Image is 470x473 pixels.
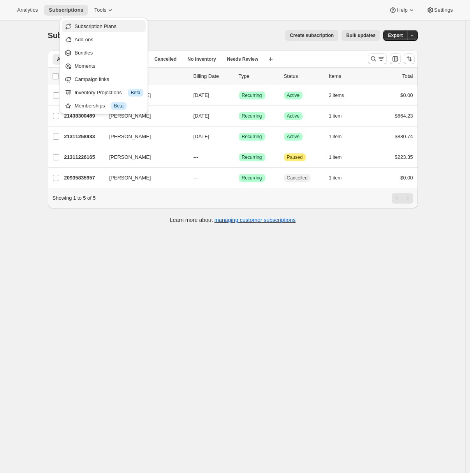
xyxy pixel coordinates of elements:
[48,31,99,40] span: Subscriptions
[395,154,413,160] span: $223.35
[329,111,350,121] button: 1 item
[395,134,413,139] span: $880.74
[422,5,458,16] button: Settings
[74,37,93,42] span: Add-ons
[194,175,199,181] span: ---
[287,154,303,160] span: Paused
[62,46,146,59] button: Bundles
[62,86,146,98] button: Inventory Projections
[329,92,344,98] span: 2 items
[114,103,123,109] span: Beta
[64,172,413,183] div: 20935835957[PERSON_NAME]---SuccessRecurringCancelled1 item$0.00
[62,99,146,112] button: Memberships
[109,153,151,161] span: [PERSON_NAME]
[64,90,413,101] div: 21172584757[PERSON_NAME][DATE]SuccessRecurringSuccessActive2 items$0.00
[74,102,143,110] div: Memberships
[194,113,209,119] span: [DATE]
[170,216,296,224] p: Learn more about
[74,23,116,29] span: Subscription Plans
[105,172,183,184] button: [PERSON_NAME]
[194,154,199,160] span: ---
[74,76,109,82] span: Campaign links
[285,30,338,41] button: Create subscription
[17,7,38,13] span: Analytics
[395,113,413,119] span: $664.23
[388,32,403,39] span: Export
[368,53,387,64] button: Search and filter results
[64,111,413,121] div: 21438300469[PERSON_NAME][DATE]SuccessRecurringSuccessActive1 item$664.23
[62,60,146,72] button: Moments
[287,92,300,98] span: Active
[400,175,413,181] span: $0.00
[74,89,143,97] div: Inventory Projections
[64,153,103,161] p: 21311226165
[194,134,209,139] span: [DATE]
[44,5,88,16] button: Subscriptions
[329,172,350,183] button: 1 item
[383,30,407,41] button: Export
[290,32,334,39] span: Create subscription
[62,20,146,32] button: Subscription Plans
[400,92,413,98] span: $0.00
[64,72,413,80] div: IDCustomerBilling DateTypeStatusItemsTotal
[74,63,95,69] span: Moments
[64,131,413,142] div: 21311258933[PERSON_NAME][DATE]SuccessRecurringSuccessActive1 item$880.74
[329,154,342,160] span: 1 item
[74,50,93,56] span: Bundles
[109,174,151,182] span: [PERSON_NAME]
[264,54,277,65] button: Create new view
[64,133,103,141] p: 21311258933
[194,72,232,80] p: Billing Date
[105,130,183,143] button: [PERSON_NAME]
[105,151,183,164] button: [PERSON_NAME]
[287,175,308,181] span: Cancelled
[90,5,119,16] button: Tools
[402,72,413,80] p: Total
[94,7,106,13] span: Tools
[155,56,177,62] span: Cancelled
[242,113,262,119] span: Recurring
[239,72,278,80] div: Type
[109,133,151,141] span: [PERSON_NAME]
[346,32,375,39] span: Bulk updates
[64,152,413,163] div: 21311226165[PERSON_NAME]---SuccessRecurringAttentionPaused1 item$223.35
[329,131,350,142] button: 1 item
[397,7,407,13] span: Help
[341,30,380,41] button: Bulk updates
[392,193,413,204] nav: Pagination
[287,113,300,119] span: Active
[390,53,401,64] button: Customize table column order and visibility
[62,33,146,46] button: Add-ons
[329,113,342,119] span: 1 item
[242,92,262,98] span: Recurring
[62,73,146,85] button: Campaign links
[329,72,368,80] div: Items
[242,134,262,140] span: Recurring
[12,5,42,16] button: Analytics
[242,154,262,160] span: Recurring
[187,56,216,62] span: No inventory
[329,152,350,163] button: 1 item
[53,194,96,202] p: Showing 1 to 5 of 5
[227,56,259,62] span: Needs Review
[194,92,209,98] span: [DATE]
[287,134,300,140] span: Active
[131,90,141,96] span: Beta
[284,72,323,80] p: Status
[329,134,342,140] span: 1 item
[64,174,103,182] p: 20935835957
[329,175,342,181] span: 1 item
[329,90,353,101] button: 2 items
[49,7,83,13] span: Subscriptions
[434,7,453,13] span: Settings
[384,5,420,16] button: Help
[242,175,262,181] span: Recurring
[214,217,296,223] a: managing customer subscriptions
[404,53,415,64] button: Sort the results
